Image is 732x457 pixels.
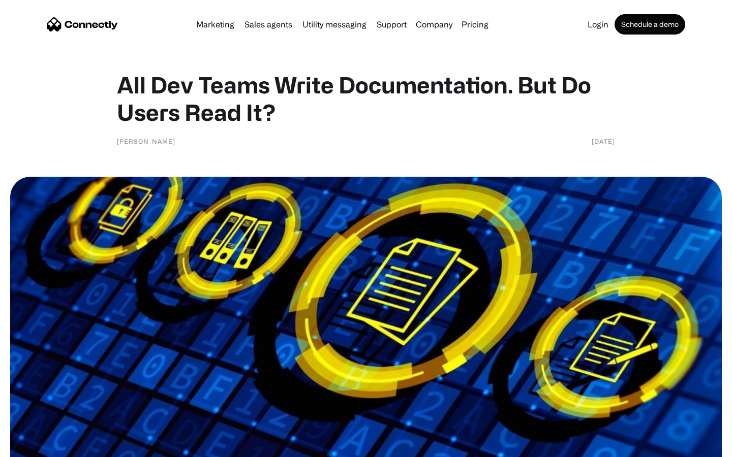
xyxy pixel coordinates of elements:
[298,20,371,28] a: Utility messaging
[117,136,175,146] div: [PERSON_NAME]
[373,20,411,28] a: Support
[592,136,615,146] div: [DATE]
[240,20,296,28] a: Sales agents
[10,439,61,453] aside: Language selected: English
[584,20,613,28] a: Login
[615,14,685,35] a: Schedule a demo
[20,439,61,453] ul: Language list
[457,20,493,28] a: Pricing
[416,17,452,31] div: Company
[192,20,238,28] a: Marketing
[117,71,615,126] h1: All Dev Teams Write Documentation. But Do Users Read It?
